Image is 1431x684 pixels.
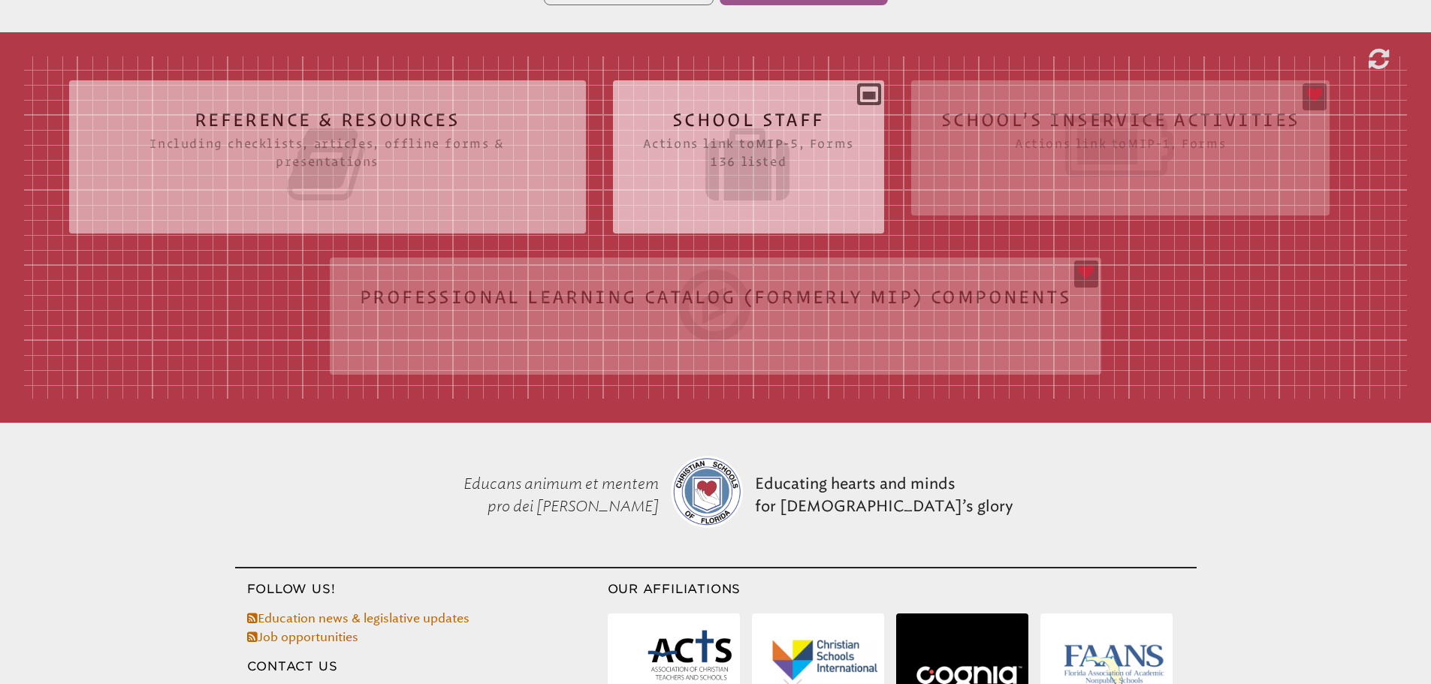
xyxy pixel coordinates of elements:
[749,435,1019,555] p: Educating hearts and minds for [DEMOGRAPHIC_DATA]’s glory
[608,580,1197,598] h3: Our Affiliations
[99,110,556,206] h2: Reference & Resources
[247,630,358,644] a: Job opportunities
[643,110,854,206] h2: School Staff
[643,128,854,170] span: Actions link to , Forms 136 listed
[247,611,469,625] a: Education news & legislative updates
[235,580,608,598] h3: Follow Us!
[671,456,743,528] img: csf-logo-web-colors.png
[235,658,608,676] h3: Contact Us
[412,435,665,555] p: Educans animum et mentem pro dei [PERSON_NAME]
